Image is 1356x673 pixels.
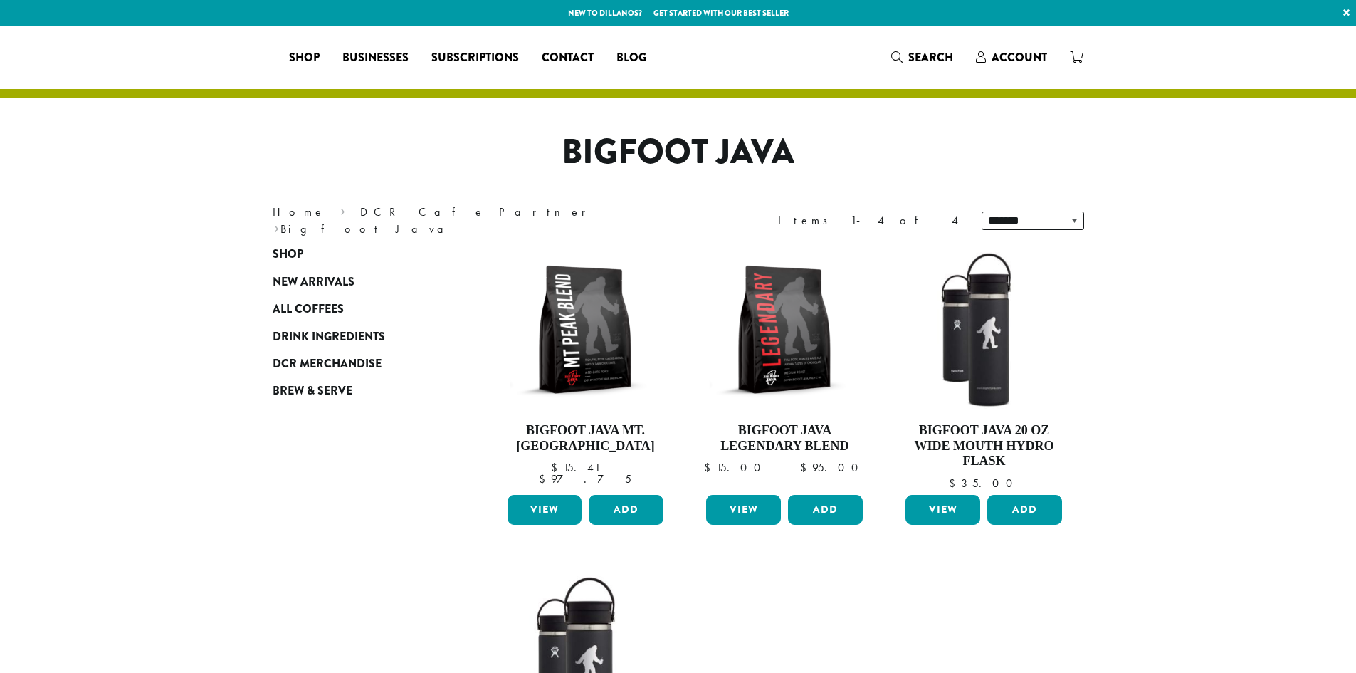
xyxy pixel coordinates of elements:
[273,377,443,405] a: Brew & Serve
[508,495,582,525] a: View
[273,204,657,238] nav: Breadcrumb
[992,49,1047,66] span: Account
[703,248,866,412] img: BFJ_Legendary_12oz-300x300.png
[703,423,866,454] h4: Bigfoot Java Legendary Blend
[273,323,443,350] a: Drink Ingredients
[902,248,1066,489] a: Bigfoot Java 20 oz Wide Mouth Hydro Flask $35.00
[273,268,443,296] a: New Arrivals
[274,216,279,238] span: ›
[614,460,619,475] span: –
[551,460,563,475] span: $
[539,471,631,486] bdi: 97.75
[778,212,960,229] div: Items 1-4 of 4
[273,204,325,219] a: Home
[278,46,331,69] a: Shop
[273,350,443,377] a: DCR Merchandise
[551,460,600,475] bdi: 15.41
[539,471,551,486] span: $
[273,273,354,291] span: New Arrivals
[589,495,663,525] button: Add
[902,248,1066,412] img: LO2867-BFJ-Hydro-Flask-20oz-WM-wFlex-Sip-Lid-Black-300x300.jpg
[704,460,767,475] bdi: 15.00
[987,495,1062,525] button: Add
[340,199,345,221] span: ›
[273,382,352,400] span: Brew & Serve
[704,460,716,475] span: $
[273,328,385,346] span: Drink Ingredients
[781,460,787,475] span: –
[273,241,443,268] a: Shop
[273,246,303,264] span: Shop
[504,423,668,454] h4: Bigfoot Java Mt. [GEOGRAPHIC_DATA]
[273,301,344,318] span: All Coffees
[703,248,866,489] a: Bigfoot Java Legendary Blend
[504,248,668,489] a: Bigfoot Java Mt. [GEOGRAPHIC_DATA]
[706,495,781,525] a: View
[949,476,961,491] span: $
[342,49,409,67] span: Businesses
[262,132,1095,173] h1: Bigfoot Java
[360,204,596,219] a: DCR Cafe Partner
[880,46,965,69] a: Search
[653,7,789,19] a: Get started with our best seller
[273,355,382,373] span: DCR Merchandise
[949,476,1019,491] bdi: 35.00
[788,495,863,525] button: Add
[542,49,594,67] span: Contact
[503,248,667,412] img: BFJ_MtPeak_12oz-300x300.png
[908,49,953,66] span: Search
[616,49,646,67] span: Blog
[905,495,980,525] a: View
[800,460,812,475] span: $
[902,423,1066,469] h4: Bigfoot Java 20 oz Wide Mouth Hydro Flask
[289,49,320,67] span: Shop
[431,49,519,67] span: Subscriptions
[273,296,443,323] a: All Coffees
[800,460,865,475] bdi: 95.00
